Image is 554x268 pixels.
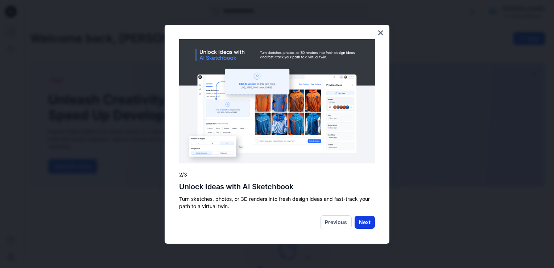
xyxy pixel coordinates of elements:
button: Close [377,27,384,38]
button: Previous [320,215,352,229]
button: Next [355,216,375,229]
p: 2/3 [179,171,375,178]
p: Turn sketches, photos, or 3D renders into fresh design ideas and fast-track your path to a virtua... [179,195,375,210]
h2: Unlock Ideas with AI Sketchbook [179,182,375,191]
